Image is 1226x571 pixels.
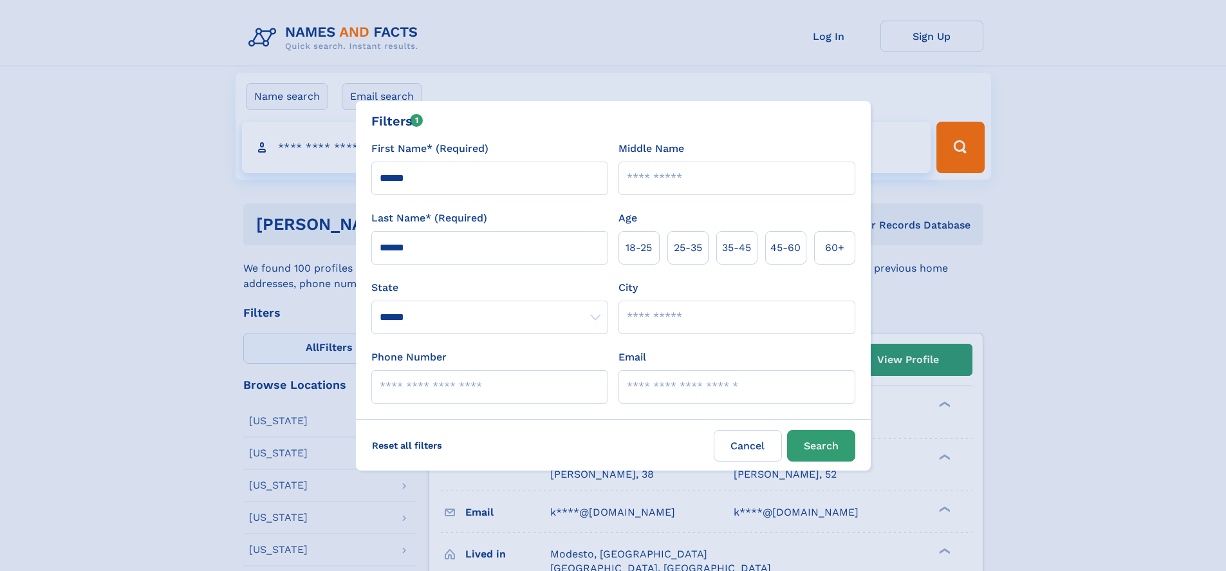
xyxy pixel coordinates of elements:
[770,240,801,256] span: 45‑60
[371,211,487,226] label: Last Name* (Required)
[371,280,608,295] label: State
[618,141,684,156] label: Middle Name
[825,240,844,256] span: 60+
[364,430,450,461] label: Reset all filters
[626,240,652,256] span: 18‑25
[714,430,782,462] label: Cancel
[674,240,702,256] span: 25‑35
[618,211,637,226] label: Age
[618,350,646,365] label: Email
[371,111,423,131] div: Filters
[722,240,751,256] span: 35‑45
[371,350,447,365] label: Phone Number
[371,141,488,156] label: First Name* (Required)
[618,280,638,295] label: City
[787,430,855,462] button: Search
